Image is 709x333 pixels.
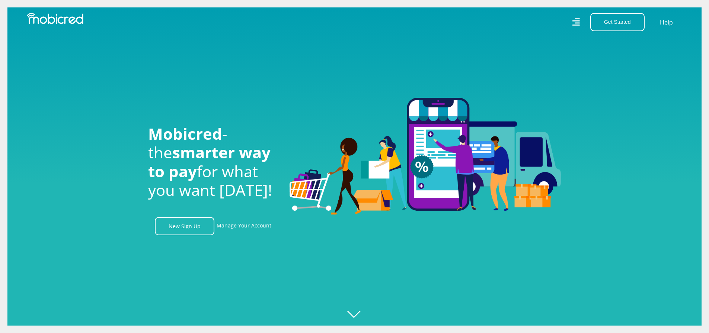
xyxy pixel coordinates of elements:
a: New Sign Up [155,217,214,235]
img: Welcome to Mobicred [290,98,561,215]
h1: - the for what you want [DATE]! [148,125,278,200]
span: Mobicred [148,123,222,144]
a: Manage Your Account [217,217,271,235]
a: Help [660,17,673,27]
img: Mobicred [27,13,83,24]
span: smarter way to pay [148,142,271,181]
button: Get Started [590,13,645,31]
